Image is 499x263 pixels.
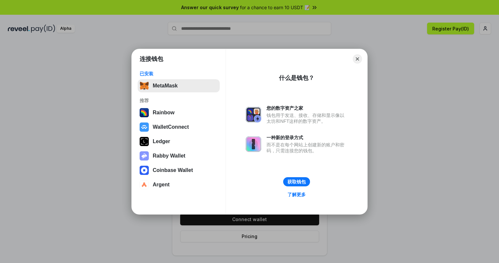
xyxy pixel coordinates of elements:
img: svg+xml,%3Csvg%20xmlns%3D%22http%3A%2F%2Fwww.w3.org%2F2000%2Fsvg%22%20fill%3D%22none%22%20viewBox... [246,136,261,152]
div: 了解更多 [287,192,306,197]
a: 了解更多 [284,190,310,199]
h1: 连接钱包 [140,55,163,63]
button: MetaMask [138,79,220,92]
div: Rainbow [153,110,175,116]
div: 已安装 [140,71,218,77]
img: svg+xml,%3Csvg%20width%3D%22120%22%20height%3D%22120%22%20viewBox%3D%220%200%20120%20120%22%20fil... [140,108,149,117]
div: Rabby Wallet [153,153,185,159]
button: Rabby Wallet [138,149,220,162]
div: Coinbase Wallet [153,167,193,173]
button: 获取钱包 [283,177,310,186]
div: 而不是在每个网站上创建新的账户和密码，只需连接您的钱包。 [267,142,348,154]
button: Argent [138,178,220,191]
div: MetaMask [153,83,178,89]
div: WalletConnect [153,124,189,130]
button: WalletConnect [138,121,220,134]
div: 什么是钱包？ [279,74,314,82]
div: Ledger [153,139,170,144]
img: svg+xml,%3Csvg%20width%3D%2228%22%20height%3D%2228%22%20viewBox%3D%220%200%2028%2028%22%20fill%3D... [140,166,149,175]
img: svg+xml,%3Csvg%20width%3D%2228%22%20height%3D%2228%22%20viewBox%3D%220%200%2028%2028%22%20fill%3D... [140,122,149,132]
button: Ledger [138,135,220,148]
img: svg+xml,%3Csvg%20xmlns%3D%22http%3A%2F%2Fwww.w3.org%2F2000%2Fsvg%22%20fill%3D%22none%22%20viewBox... [246,107,261,122]
div: 获取钱包 [287,179,306,185]
div: 钱包用于发送、接收、存储和显示像以太坊和NFT这样的数字资产。 [267,112,348,124]
button: Rainbow [138,106,220,119]
button: Close [353,54,362,64]
img: svg+xml,%3Csvg%20xmlns%3D%22http%3A%2F%2Fwww.w3.org%2F2000%2Fsvg%22%20fill%3D%22none%22%20viewBox... [140,151,149,160]
div: 推荐 [140,98,218,103]
button: Coinbase Wallet [138,164,220,177]
div: 一种新的登录方式 [267,135,348,141]
img: svg+xml,%3Csvg%20width%3D%2228%22%20height%3D%2228%22%20viewBox%3D%220%200%2028%2028%22%20fill%3D... [140,180,149,189]
img: svg+xml,%3Csvg%20fill%3D%22none%22%20height%3D%2233%22%20viewBox%3D%220%200%2035%2033%22%20width%... [140,81,149,90]
img: svg+xml,%3Csvg%20xmlns%3D%22http%3A%2F%2Fwww.w3.org%2F2000%2Fsvg%22%20width%3D%2228%22%20height%3... [140,137,149,146]
div: 您的数字资产之家 [267,105,348,111]
div: Argent [153,182,170,188]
